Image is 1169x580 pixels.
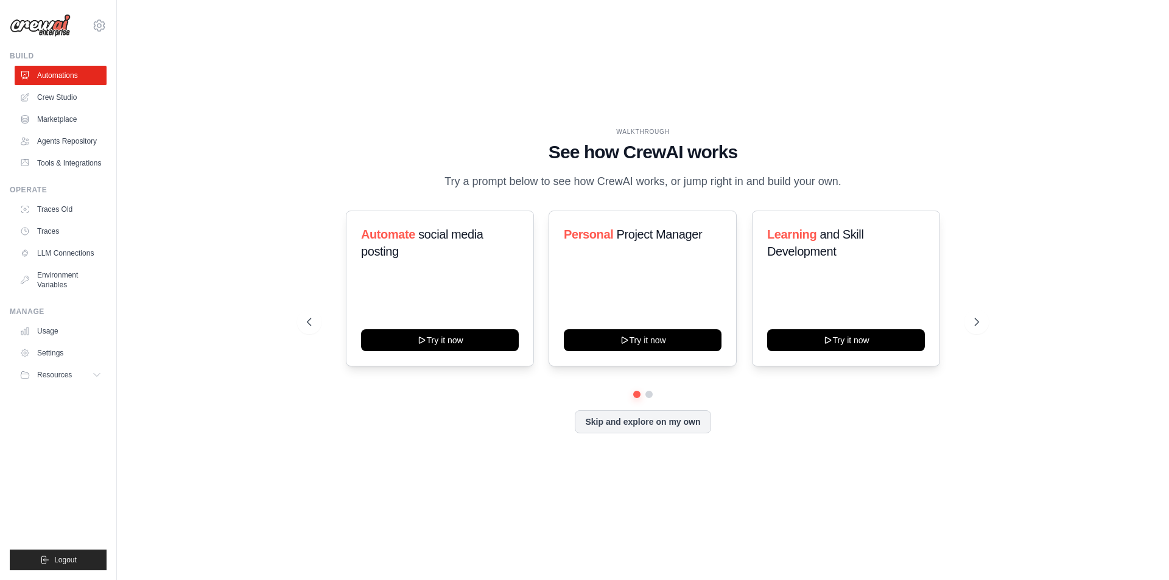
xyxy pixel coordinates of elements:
a: Marketplace [15,110,107,129]
a: Agents Repository [15,131,107,151]
button: Try it now [767,329,925,351]
a: LLM Connections [15,243,107,263]
img: Logo [10,14,71,37]
span: Personal [564,228,613,241]
button: Skip and explore on my own [575,410,711,433]
span: Automate [361,228,415,241]
button: Resources [15,365,107,385]
a: Crew Studio [15,88,107,107]
a: Environment Variables [15,265,107,295]
span: social media posting [361,228,483,258]
span: Project Manager [617,228,703,241]
span: Logout [54,555,77,565]
span: and Skill Development [767,228,863,258]
h1: See how CrewAI works [307,141,979,163]
a: Settings [15,343,107,363]
p: Try a prompt below to see how CrewAI works, or jump right in and build your own. [438,173,848,190]
button: Try it now [361,329,519,351]
a: Automations [15,66,107,85]
a: Usage [15,321,107,341]
div: Operate [10,185,107,195]
div: Manage [10,307,107,316]
a: Tools & Integrations [15,153,107,173]
span: Resources [37,370,72,380]
button: Logout [10,550,107,570]
a: Traces Old [15,200,107,219]
a: Traces [15,222,107,241]
button: Try it now [564,329,721,351]
div: WALKTHROUGH [307,127,979,136]
div: Build [10,51,107,61]
span: Learning [767,228,816,241]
